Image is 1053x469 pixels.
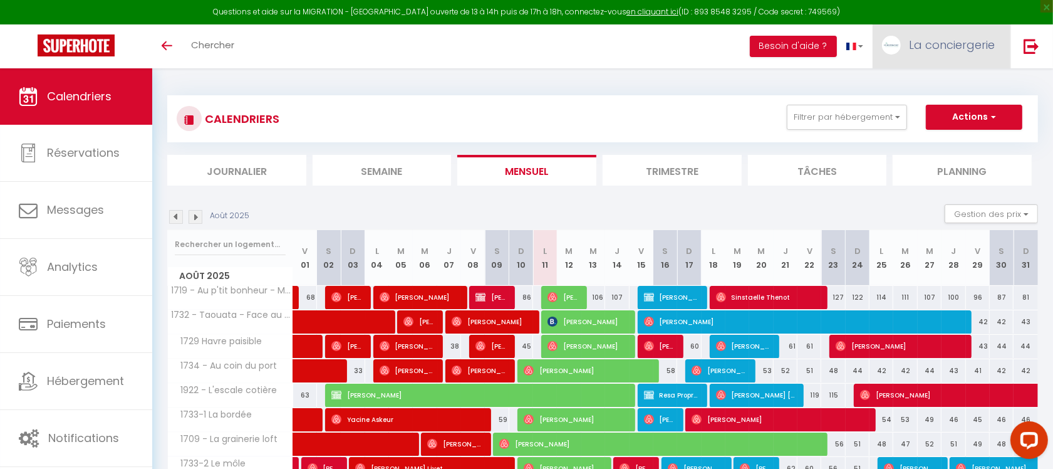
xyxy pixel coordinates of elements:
[313,155,452,186] li: Semaine
[543,245,547,257] abbr: L
[677,335,701,358] div: 60
[47,259,98,275] span: Analytics
[893,286,917,309] div: 111
[47,145,120,161] span: Réservations
[716,334,772,358] span: [PERSON_NAME]
[893,433,917,456] div: 47
[475,285,507,309] span: [PERSON_NAME]
[1014,230,1038,286] th: 31
[774,230,797,286] th: 21
[909,37,995,53] span: La conciergerie
[821,286,845,309] div: 127
[1014,335,1038,358] div: 44
[331,408,482,431] span: Yacine Askeur
[966,286,990,309] div: 96
[821,384,845,407] div: 115
[437,335,461,358] div: 38
[397,245,405,257] abbr: M
[918,408,941,431] div: 49
[1014,310,1038,334] div: 43
[638,245,644,257] abbr: V
[1014,408,1038,431] div: 46
[644,334,676,358] span: [PERSON_NAME]
[605,230,629,286] th: 14
[749,230,773,286] th: 20
[170,408,256,422] span: 1733-1 La bordée
[725,230,749,286] th: 19
[797,335,821,358] div: 61
[807,245,812,257] abbr: V
[547,334,627,358] span: [PERSON_NAME]
[797,384,821,407] div: 119
[1000,416,1053,469] iframe: LiveChat chat widget
[846,230,869,286] th: 24
[499,432,817,456] span: [PERSON_NAME]
[774,335,797,358] div: 61
[966,433,990,456] div: 49
[893,155,1032,186] li: Planning
[170,384,281,398] span: 1922 - L'escale cotière
[797,230,821,286] th: 22
[821,230,845,286] th: 23
[389,230,413,286] th: 05
[918,433,941,456] div: 52
[170,359,281,373] span: 1734 - Au coin du port
[941,359,965,382] div: 43
[783,245,788,257] abbr: J
[966,359,990,382] div: 41
[990,433,1014,456] div: 48
[941,408,965,431] div: 46
[581,286,605,309] div: 106
[485,408,509,431] div: 59
[893,230,917,286] th: 26
[626,6,678,17] a: en cliquant ici
[331,285,363,309] span: [PERSON_NAME]
[653,230,677,286] th: 16
[293,230,317,286] th: 01
[168,267,293,285] span: Août 2025
[873,24,1010,68] a: ... La conciergerie
[427,432,483,456] span: [PERSON_NAME]
[1023,245,1029,257] abbr: D
[787,105,907,130] button: Filtrer par hébergement
[941,230,965,286] th: 28
[605,286,629,309] div: 107
[547,285,579,309] span: [PERSON_NAME]
[457,155,596,186] li: Mensuel
[692,359,747,382] span: [PERSON_NAME]
[509,335,533,358] div: 45
[926,245,933,257] abbr: M
[170,433,281,446] span: 1709 - La grainerie loft
[836,334,963,358] span: [PERSON_NAME]
[941,286,965,309] div: 100
[461,230,485,286] th: 08
[748,155,887,186] li: Tâches
[524,359,651,382] span: [PERSON_NAME]
[557,230,581,286] th: 12
[702,230,725,286] th: 18
[951,245,956,257] abbr: J
[533,230,557,286] th: 11
[712,245,715,257] abbr: L
[380,359,435,382] span: [PERSON_NAME]
[966,230,990,286] th: 29
[547,310,627,334] span: [PERSON_NAME]
[869,230,893,286] th: 25
[202,105,279,133] h3: CALENDRIERS
[615,245,620,257] abbr: J
[452,310,531,334] span: [PERSON_NAME]
[990,286,1014,309] div: 87
[869,359,893,382] div: 42
[686,245,692,257] abbr: D
[854,245,861,257] abbr: D
[990,359,1014,382] div: 42
[990,408,1014,431] div: 46
[966,310,990,334] div: 42
[47,88,112,104] span: Calendriers
[47,202,104,218] span: Messages
[175,233,286,256] input: Rechercher un logement...
[293,286,317,309] div: 68
[485,230,509,286] th: 09
[677,230,701,286] th: 17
